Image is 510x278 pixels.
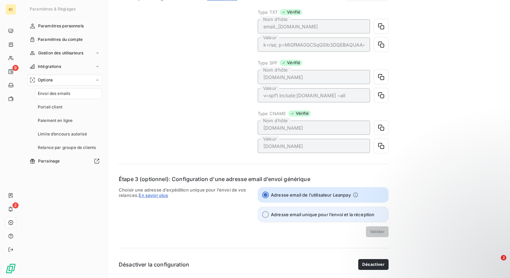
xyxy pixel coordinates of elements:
[280,9,302,15] span: Vérifié
[38,50,84,56] span: Gestion des utilisateurs
[258,139,370,153] input: placeholder
[27,156,102,167] a: Parrainage
[5,66,16,77] a: 9
[258,60,278,66] span: Type SPF
[27,75,102,153] a: OptionsEnvoi des emailsPortail clientPaiement en ligneLimite d’encours autoriséRelance par groupe...
[5,263,16,274] img: Logo LeanPay
[119,260,189,269] h6: Désactiver la configuration
[38,91,70,97] span: Envoi des emails
[119,175,310,183] h6: Étape 3 (optionnel): Configuration d'une adresse email d’envoi générique
[12,202,19,208] span: 2
[35,142,102,153] a: Relance par groupe de clients
[262,192,269,198] input: Adresse email de l’utilisateur Leanpay
[30,6,76,11] span: Paramètres & Réglages
[258,111,286,116] span: Type CNAME
[366,226,389,237] button: Valider
[35,129,102,140] a: Limite d’encours autorisé
[501,255,506,260] span: 2
[258,88,370,102] input: placeholder
[262,211,269,218] input: Adresse email unique pour l’envoi et la réception
[38,77,53,83] span: Options
[139,193,168,198] span: En savoir plus
[288,110,311,117] span: Vérifié
[375,212,510,260] iframe: Intercom notifications message
[38,64,61,70] span: Intégrations
[271,192,351,198] span: Adresse email de l’utilisateur Leanpay
[38,36,83,43] span: Paramètres du compte
[35,102,102,112] a: Portail client
[27,34,102,45] a: Paramètres du compte
[35,88,102,99] a: Envoi des emails
[5,4,16,15] div: KI
[35,115,102,126] a: Paiement en ligne
[258,19,370,33] input: placeholder
[12,65,19,71] span: 9
[38,104,62,110] span: Portail client
[119,187,250,237] span: Choisir une adresse d’expédition unique pour l’envoi de vos relances.
[258,37,370,52] input: placeholder
[258,121,370,135] input: placeholder
[38,131,87,137] span: Limite d’encours autorisé
[27,61,102,72] a: Intégrations
[258,70,370,84] input: placeholder
[38,23,84,29] span: Paramètres personnels
[38,145,96,151] span: Relance par groupe de clients
[38,158,60,164] span: Parrainage
[27,21,102,31] a: Paramètres personnels
[27,48,102,58] a: Gestion des utilisateurs
[258,9,278,15] span: Type TXT
[271,212,374,217] span: Adresse email unique pour l’envoi et la réception
[280,60,302,66] span: Vérifié
[358,259,389,270] button: Désactiver
[38,118,73,124] span: Paiement en ligne
[487,255,503,271] iframe: Intercom live chat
